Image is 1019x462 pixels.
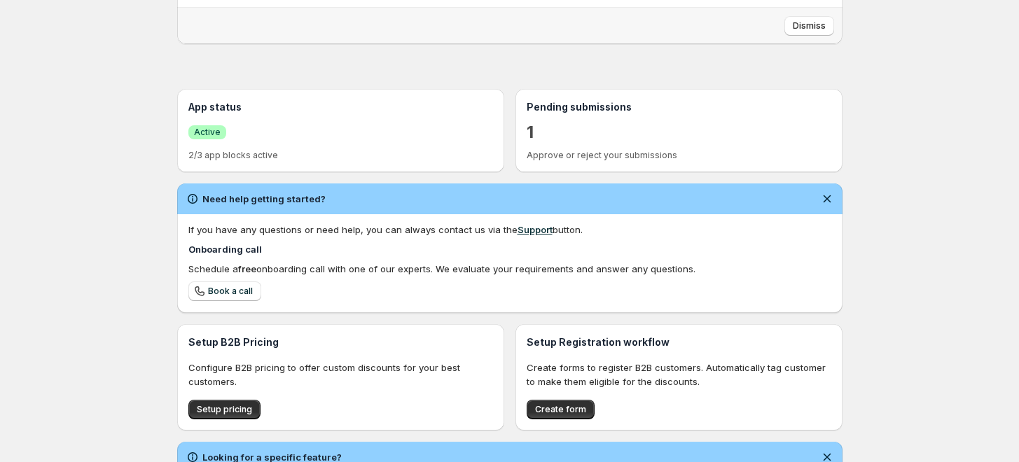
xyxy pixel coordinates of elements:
[202,192,326,206] h2: Need help getting started?
[188,335,493,349] h3: Setup B2B Pricing
[238,263,256,274] b: free
[817,189,837,209] button: Dismiss notification
[527,100,831,114] h3: Pending submissions
[194,127,221,138] span: Active
[527,150,831,161] p: Approve or reject your submissions
[527,121,534,143] a: 1
[188,223,831,237] div: If you have any questions or need help, you can always contact us via the button.
[188,281,261,301] a: Book a call
[188,400,261,419] button: Setup pricing
[208,286,253,297] span: Book a call
[188,242,831,256] h4: Onboarding call
[527,335,831,349] h3: Setup Registration workflow
[527,360,831,388] p: Create forms to register B2B customers. Automatically tag customer to make them eligible for the ...
[188,360,493,388] p: Configure B2B pricing to offer custom discounts for your best customers.
[197,404,252,415] span: Setup pricing
[784,16,834,36] button: Dismiss
[188,150,493,161] p: 2/3 app blocks active
[188,262,831,276] div: Schedule a onboarding call with one of our experts. We evaluate your requirements and answer any ...
[188,100,493,114] h3: App status
[793,20,826,31] span: Dismiss
[518,224,553,235] a: Support
[188,125,226,139] a: SuccessActive
[527,400,595,419] button: Create form
[535,404,586,415] span: Create form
